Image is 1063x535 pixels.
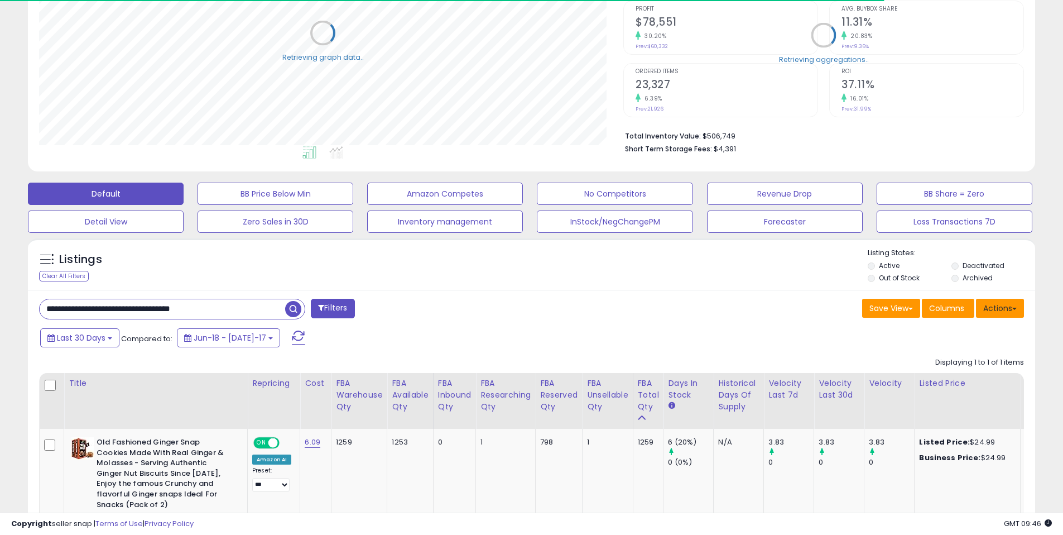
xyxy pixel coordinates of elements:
label: Active [879,261,900,270]
div: Amazon AI [252,455,291,465]
div: seller snap | | [11,519,194,529]
label: Deactivated [963,261,1004,270]
div: Cost [305,378,326,389]
div: FBA Researching Qty [480,378,531,413]
h5: Listings [59,252,102,267]
div: Velocity [869,378,910,389]
div: $24.99 [919,453,1012,463]
button: Default [28,183,184,205]
p: Listing States: [868,248,1035,259]
div: Repricing [252,378,295,389]
div: FBA Reserved Qty [540,378,578,413]
button: Loss Transactions 7D [877,211,1032,233]
button: Last 30 Days [40,328,119,347]
div: 3.83 [869,437,914,447]
div: Velocity Last 7d [768,378,809,401]
div: Title [69,378,243,389]
b: Old Fashioned Ginger Snap Cookies Made With Real Ginger & Molasses - Serving Authentic Ginger Nut... [97,437,232,513]
span: OFF [278,438,296,448]
strong: Copyright [11,518,52,529]
b: Business Price: [919,452,980,463]
button: Columns [922,299,974,318]
div: 1259 [336,437,378,447]
div: 0 [768,457,814,467]
button: Inventory management [367,211,523,233]
div: 0 [869,457,914,467]
b: Listed Price: [919,437,970,447]
div: Velocity Last 30d [819,378,859,401]
div: 3.83 [819,437,864,447]
div: Clear All Filters [39,271,89,281]
div: 1 [587,437,624,447]
span: Compared to: [121,333,172,344]
a: Terms of Use [95,518,143,529]
div: $24.99 [919,437,1012,447]
div: FBA inbound Qty [438,378,472,413]
button: Jun-18 - [DATE]-17 [177,328,280,347]
div: Displaying 1 to 1 of 1 items [935,357,1024,368]
label: Out of Stock [879,273,920,283]
button: Actions [976,299,1024,318]
button: Zero Sales in 30D [198,211,353,233]
div: Listed Price [919,378,1016,389]
div: 3.83 [768,437,814,447]
div: N/A [718,437,755,447]
button: Amazon Competes [367,183,523,205]
div: Preset: [252,467,291,492]
div: FBA Available Qty [392,378,428,413]
div: FBA Total Qty [638,378,659,413]
div: 1259 [638,437,655,447]
span: 2025-08-17 09:46 GMT [1004,518,1052,529]
span: Jun-18 - [DATE]-17 [194,332,266,343]
div: 6 (20%) [668,437,713,447]
div: Days In Stock [668,378,709,401]
div: Retrieving graph data.. [282,52,364,62]
button: Forecaster [707,211,863,233]
label: Archived [963,273,993,283]
div: FBA Warehouse Qty [336,378,382,413]
span: Columns [929,303,964,314]
div: 1253 [392,437,424,447]
small: Days In Stock. [668,401,675,411]
a: Privacy Policy [145,518,194,529]
div: 0 [819,457,864,467]
button: Filters [311,299,354,318]
button: InStock/NegChangePM [537,211,692,233]
button: Revenue Drop [707,183,863,205]
div: 0 (0%) [668,457,713,467]
div: Historical Days Of Supply [718,378,759,413]
a: 6.09 [305,437,320,448]
button: No Competitors [537,183,692,205]
div: 798 [540,437,574,447]
button: BB Share = Zero [877,183,1032,205]
button: Save View [862,299,920,318]
img: 51viWtsqRPL._SL40_.jpg [71,437,94,460]
div: FBA Unsellable Qty [587,378,628,413]
div: 0 [438,437,468,447]
span: Last 30 Days [57,332,105,343]
button: Detail View [28,211,184,233]
button: BB Price Below Min [198,183,353,205]
div: Retrieving aggregations.. [779,54,869,64]
span: ON [254,438,268,448]
div: 1 [480,437,527,447]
